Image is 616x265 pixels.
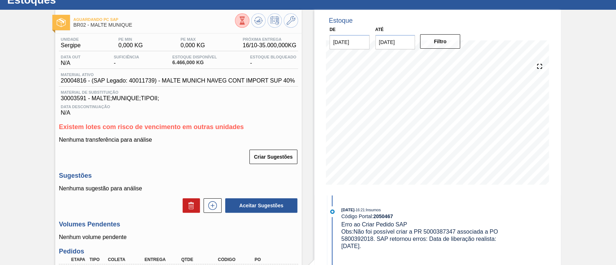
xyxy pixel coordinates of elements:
[172,60,217,65] span: 6.466,000 KG
[243,37,296,41] span: Próxima Entrega
[179,257,220,262] div: Qtde
[61,37,80,41] span: Unidade
[225,198,297,213] button: Aceitar Sugestões
[329,35,370,49] input: dd/mm/yyyy
[143,257,183,262] div: Entrega
[267,13,282,28] button: Programar Estoque
[364,208,381,212] span: : Insumos
[253,257,293,262] div: PO
[61,105,296,109] span: Data Descontinuação
[59,102,298,116] div: N/A
[341,208,354,212] span: [DATE]
[420,34,460,49] button: Filtro
[118,37,143,41] span: PE MIN
[61,55,80,59] span: Data out
[180,42,205,49] span: 0,000 KG
[373,213,393,219] strong: 2050467
[118,42,143,49] span: 0,000 KG
[179,198,200,213] div: Excluir Sugestões
[375,35,415,49] input: dd/mm/yyyy
[112,55,141,66] div: -
[222,198,298,213] div: Aceitar Sugestões
[354,208,364,212] span: - 16:21
[243,42,296,49] span: 16/10 - 35.000,000 KG
[59,221,298,228] h3: Volumes Pendentes
[329,27,336,32] label: De
[341,213,513,219] div: Código Portal:
[61,72,295,77] span: Material ativo
[375,27,384,32] label: Até
[341,229,499,249] span: Obs: Não foi possível criar a PR 5000387347 associada a PO 5800392018. SAP retornou erros: Data d...
[251,13,266,28] button: Atualizar Gráfico
[59,248,298,255] h3: Pedidos
[329,17,353,25] div: Estoque
[59,172,298,180] h3: Sugestões
[250,149,298,165] div: Criar Sugestões
[330,209,335,214] img: atual
[284,13,298,28] button: Ir ao Master Data / Geral
[200,198,222,213] div: Nova sugestão
[59,185,298,192] p: Nenhuma sugestão para análise
[180,37,205,41] span: PE MAX
[73,22,235,28] span: BR02 - MALTE MUNIQUE
[88,257,106,262] div: Tipo
[341,221,407,228] span: Erro ao Criar Pedido SAP
[61,78,295,84] span: 20004816 - (SAP Legado: 40011739) - MALTE MUNICH NAVEG CONT IMPORT SUP 40%
[61,90,296,94] span: Material de Substituição
[106,257,147,262] div: Coleta
[59,55,82,66] div: N/A
[59,234,298,240] p: Nenhum volume pendente
[69,257,88,262] div: Etapa
[114,55,139,59] span: Suficiência
[250,55,296,59] span: Estoque Bloqueado
[57,18,66,27] img: Ícone
[248,55,298,66] div: -
[59,123,244,131] span: Existem lotes com risco de vencimento em outras unidades
[73,17,235,22] span: Aguardando PC SAP
[61,42,80,49] span: Sergipe
[216,257,257,262] div: Código
[172,55,217,59] span: Estoque Disponível
[61,95,296,102] span: 30003591 - MALTE;MUNIQUE;TIPOII;
[59,137,298,143] p: Nenhuma transferência para análise
[235,13,249,28] button: Visão Geral dos Estoques
[249,150,297,164] button: Criar Sugestões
